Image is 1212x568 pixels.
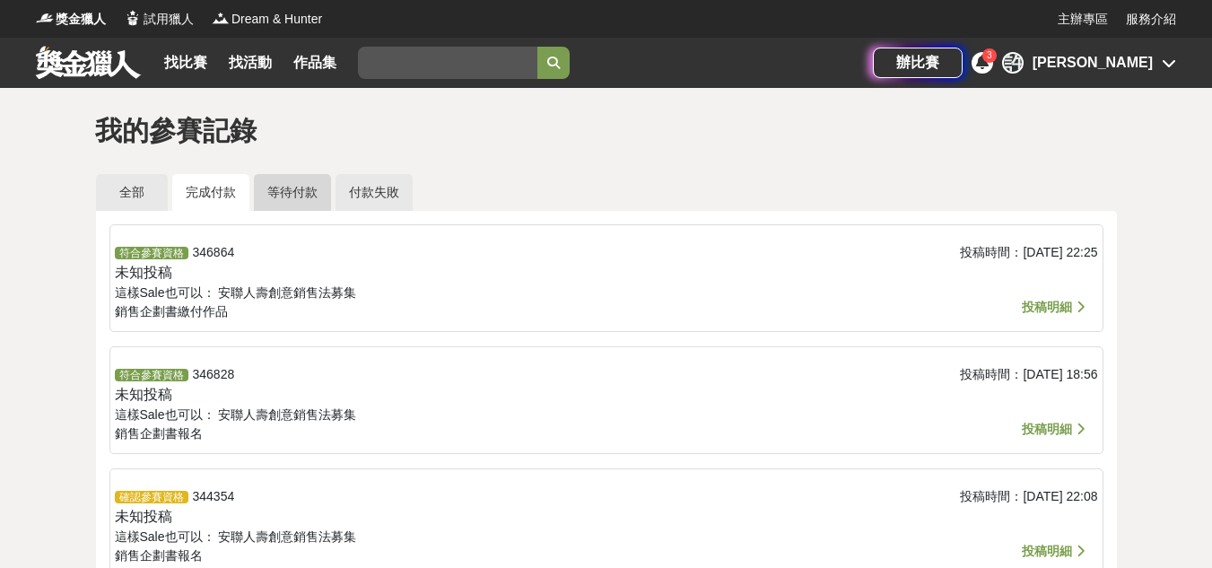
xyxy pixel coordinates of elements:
span: 這樣Sale也可以： 安聯人壽創意銷售法募集 [115,285,357,300]
img: Logo [212,9,230,27]
span: 試用獵人 [144,10,194,29]
a: 服務介紹 [1126,10,1176,29]
span: 符合參賽資格 [115,369,188,381]
span: 銷售企劃書 [115,548,178,563]
a: Logo試用獵人 [124,10,194,29]
span: 未知投稿 [115,387,172,402]
span: 未知投稿 [115,509,172,524]
span: 投稿時間： [DATE] 22:25 [960,245,1097,259]
span: 344354 [193,489,235,503]
a: 完成付款 [172,174,249,211]
span: 346828 [193,367,235,381]
div: [PERSON_NAME] [1033,52,1153,74]
span: 銷售企劃書 [115,304,178,319]
span: 投稿明細 [1022,544,1072,558]
a: 付款失敗 [336,174,413,211]
span: 3 [987,50,992,60]
img: Logo [36,9,54,27]
a: 找比賽 [157,50,214,75]
a: 主辦專區 [1058,10,1108,29]
span: 346864 [193,245,235,259]
span: Dream & Hunter [231,10,322,29]
span: 投稿時間： [DATE] 22:08 [960,489,1097,503]
a: 等待付款 [254,174,331,211]
a: 辦比賽 [873,48,963,78]
a: LogoDream & Hunter [212,10,322,29]
span: 銷售企劃書 [115,426,178,441]
span: 繳付作品 [178,304,228,319]
span: 投稿明細 [1022,422,1072,436]
h1: 我的參賽記錄 [95,115,1118,147]
span: 這樣Sale也可以： 安聯人壽創意銷售法募集 [115,407,357,422]
a: Logo獎金獵人 [36,10,106,29]
span: 投稿明細 [1022,300,1072,314]
span: 報名 [178,426,203,441]
span: 確認參賽資格 [115,491,188,503]
span: 符合參賽資格 [115,247,188,259]
span: 這樣Sale也可以： 安聯人壽創意銷售法募集 [115,529,357,544]
span: 獎金獵人 [56,10,106,29]
img: Logo [124,9,142,27]
span: 未知投稿 [115,265,172,280]
span: 投稿時間： [DATE] 18:56 [960,367,1097,381]
a: 作品集 [286,50,344,75]
a: 找活動 [222,50,279,75]
div: 許 [1002,52,1024,74]
a: 全部 [96,174,168,211]
span: 報名 [178,548,203,563]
